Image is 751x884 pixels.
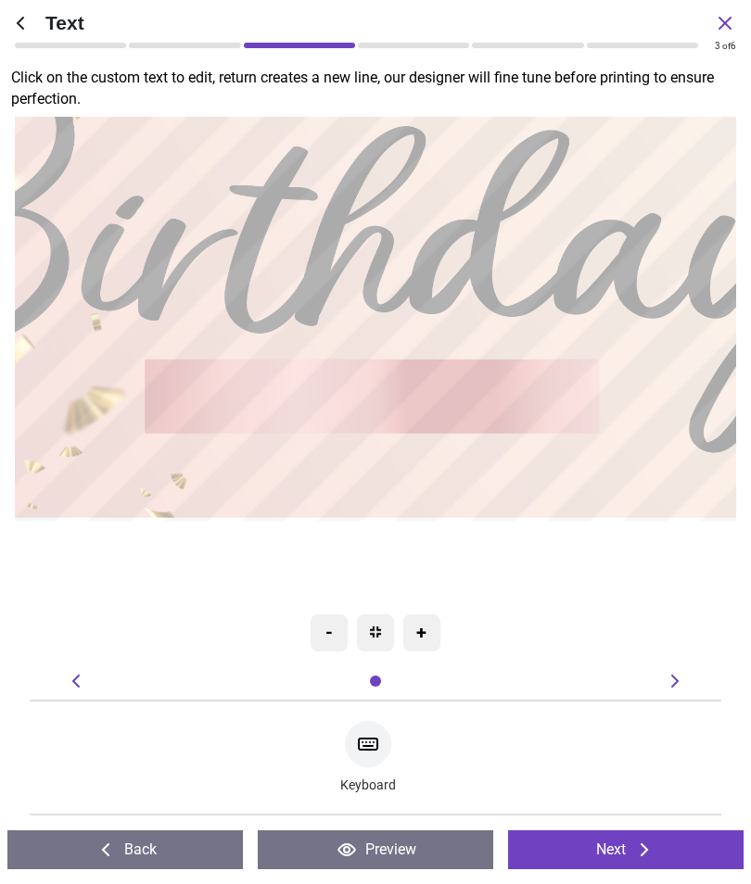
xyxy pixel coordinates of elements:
[11,68,751,109] p: Click on the custom text to edit, return creates a new line, our designer will fine tune before p...
[403,614,440,651] div: +
[340,716,396,799] div: Keyboard
[715,41,720,51] span: 3
[370,626,381,638] img: recenter
[7,830,243,869] button: Back
[715,40,736,53] div: of 6
[311,614,348,651] div: -
[508,830,744,869] button: Next
[45,9,714,36] span: Text
[258,830,493,869] button: Preview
